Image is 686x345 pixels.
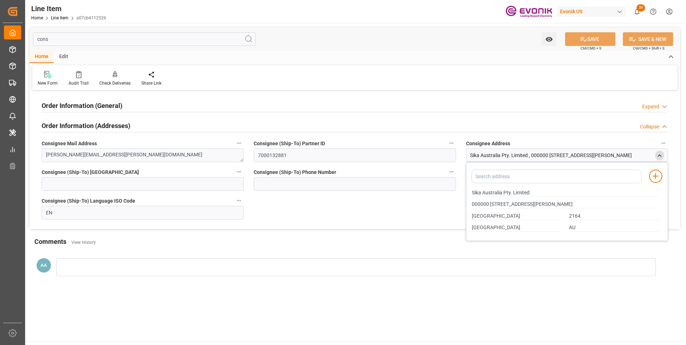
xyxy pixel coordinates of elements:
span: Consignee (Ship-To) Partner ID [254,140,325,147]
div: Line Item [31,3,106,14]
button: SAVE [565,32,615,46]
span: Consignee (Ship-To) Language ISO Code [42,197,135,205]
span: 20 [636,4,645,11]
div: Home [29,51,54,63]
button: Help Center [645,4,661,20]
input: Zip Code [569,212,659,220]
div: Evonik US [557,6,626,17]
div: Check Deliveries [99,80,131,86]
a: Home [31,15,43,20]
button: Consignee Mail Address [234,138,244,148]
input: Street [472,200,658,208]
button: Consignee (Ship-To) Partner ID [447,138,456,148]
input: City [472,212,562,220]
input: Country [569,224,659,232]
span: Consignee Address [466,140,510,147]
textarea: [PERSON_NAME][EMAIL_ADDRESS][PERSON_NAME][DOMAIN_NAME] [42,148,244,162]
button: Evonik US [557,5,629,18]
div: Sika Australia Pty. Limited , 000000 [STREET_ADDRESS][PERSON_NAME] [470,152,632,159]
span: Consignee (Ship-To) [GEOGRAPHIC_DATA] [42,169,139,176]
button: Consignee (Ship-To) [GEOGRAPHIC_DATA] [234,167,244,176]
input: Search address [471,170,642,183]
h2: Order Information (Addresses) [42,121,130,131]
input: Name [472,189,658,197]
button: SAVE & NEW [623,32,673,46]
div: New Form [38,80,58,86]
img: Evonik-brand-mark-Deep-Purple-RGB.jpeg_1700498283.jpeg [506,5,552,18]
button: Consignee (Ship-To) Language ISO Code [234,196,244,205]
span: Consignee (Ship-To) Phone Number [254,169,336,176]
span: AA [41,263,47,268]
button: Consignee Address [659,138,668,148]
input: Search Fields [33,32,255,46]
div: Collapse [640,123,659,131]
div: Expand [642,103,659,110]
div: Share Link [141,80,161,86]
div: close menu [655,151,664,160]
span: Consignee Mail Address [42,140,97,147]
button: open menu [542,32,556,46]
a: Line Item [51,15,69,20]
h2: Comments [34,237,66,246]
button: show 20 new notifications [629,4,645,20]
input: State [472,224,562,232]
div: Audit Trail [69,80,89,86]
a: View History [71,240,96,245]
span: Ctrl/CMD + S [581,46,601,51]
div: Edit [54,51,74,63]
span: Ctrl/CMD + Shift + S [633,46,664,51]
button: Consignee (Ship-To) Phone Number [447,167,456,176]
h2: Order Information (General) [42,101,122,110]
